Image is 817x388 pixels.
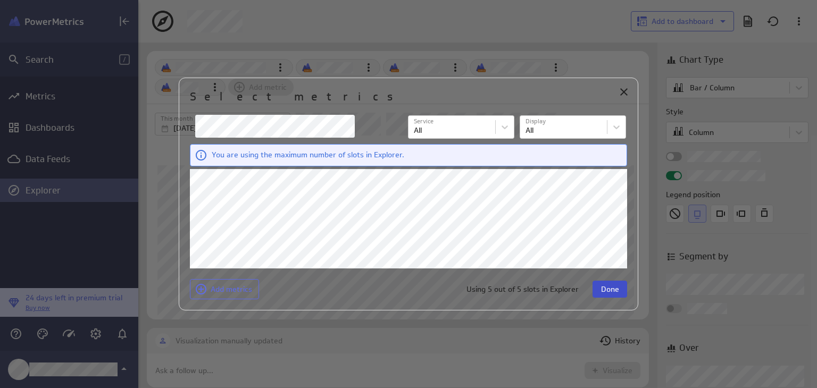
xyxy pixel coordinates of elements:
div: Close [615,83,633,101]
span: Add metrics [211,284,252,294]
p: Using 5 out of 5 slots in Explorer [466,284,579,295]
div: All [414,125,422,136]
button: Done [593,281,627,298]
p: Service [414,117,490,126]
p: Display [526,117,602,126]
span: Done [601,284,619,294]
p: You are using the maximum number of slots in Explorer. [212,150,404,159]
h2: Select metrics [190,89,404,106]
button: Add metrics [190,279,259,299]
div: All [526,125,533,136]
